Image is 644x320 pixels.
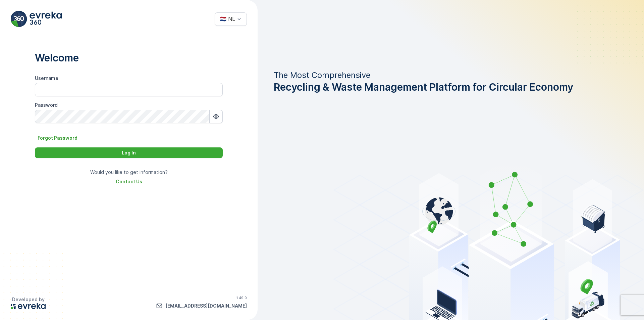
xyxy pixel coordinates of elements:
p: 1.49.0 [236,296,247,300]
button: Forgot Password [35,134,80,142]
label: Password [35,102,58,108]
p: Log In [122,149,136,156]
span: Recycling & Waste Management Platform for Circular Economy [274,81,573,93]
button: Log In [35,147,223,158]
p: The Most Comprehensive [274,70,573,81]
a: info@evreka.co [156,303,247,309]
label: Username [35,75,58,81]
a: Contact Us [116,178,142,185]
p: Would you like to get information? [90,169,168,176]
p: Forgot Password [38,135,77,141]
p: [EMAIL_ADDRESS][DOMAIN_NAME] [165,303,247,309]
p: Welcome [35,51,223,64]
img: evreka_360_logo [11,11,62,27]
div: 🇳🇱 NL [220,16,235,22]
